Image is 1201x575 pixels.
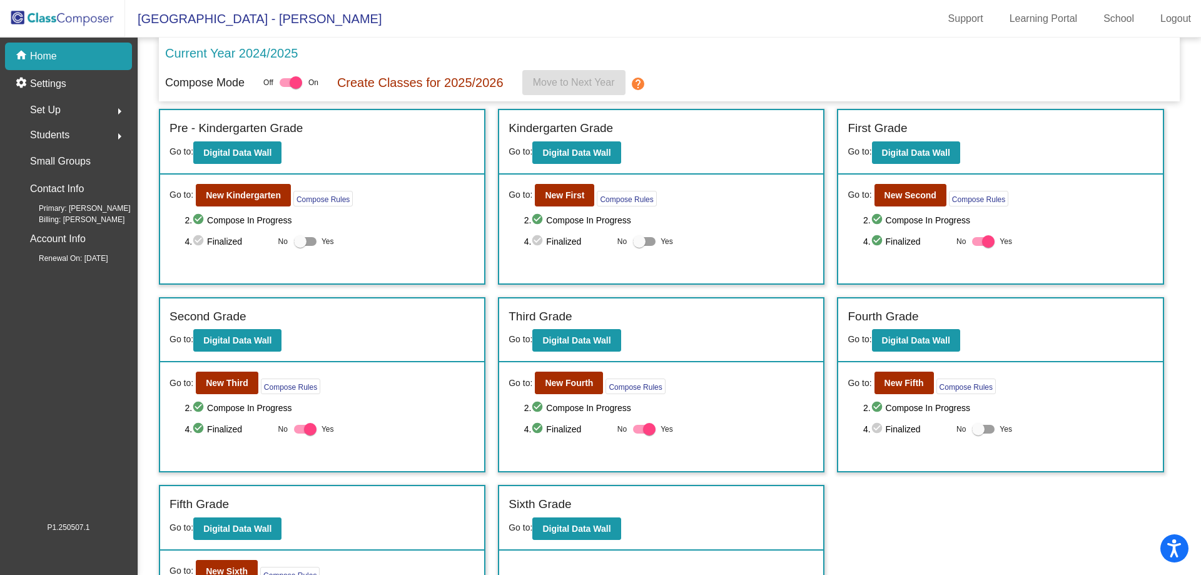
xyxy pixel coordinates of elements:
[606,379,665,394] button: Compose Rules
[509,146,532,156] span: Go to:
[617,236,627,247] span: No
[535,372,603,394] button: New Fourth
[617,424,627,435] span: No
[532,329,621,352] button: Digital Data Wall
[170,522,193,532] span: Go to:
[524,213,814,228] span: 2. Compose In Progress
[337,73,504,92] p: Create Classes for 2025/2026
[1093,9,1144,29] a: School
[125,9,382,29] span: [GEOGRAPHIC_DATA] - [PERSON_NAME]
[882,148,950,158] b: Digital Data Wall
[871,213,886,228] mat-icon: check_circle
[185,213,475,228] span: 2. Compose In Progress
[509,496,571,514] label: Sixth Grade
[278,236,288,247] span: No
[308,77,318,88] span: On
[30,180,84,198] p: Contact Info
[30,76,66,91] p: Settings
[263,77,273,88] span: Off
[545,378,593,388] b: New Fourth
[322,422,334,437] span: Yes
[533,77,615,88] span: Move to Next Year
[524,400,814,415] span: 2. Compose In Progress
[848,146,871,156] span: Go to:
[185,400,475,415] span: 2. Compose In Progress
[848,188,871,201] span: Go to:
[531,234,546,249] mat-icon: check_circle
[522,70,626,95] button: Move to Next Year
[532,517,621,540] button: Digital Data Wall
[192,422,207,437] mat-icon: check_circle
[170,146,193,156] span: Go to:
[936,379,996,394] button: Compose Rules
[19,203,131,214] span: Primary: [PERSON_NAME]
[19,253,108,264] span: Renewal On: [DATE]
[871,234,886,249] mat-icon: check_circle
[15,76,30,91] mat-icon: settings
[193,329,281,352] button: Digital Data Wall
[185,422,271,437] span: 4. Finalized
[542,524,611,534] b: Digital Data Wall
[30,126,69,144] span: Students
[872,141,960,164] button: Digital Data Wall
[863,234,950,249] span: 4. Finalized
[193,141,281,164] button: Digital Data Wall
[170,308,246,326] label: Second Grade
[206,378,248,388] b: New Third
[884,190,936,200] b: New Second
[170,377,193,390] span: Go to:
[30,101,61,119] span: Set Up
[874,184,946,206] button: New Second
[509,377,532,390] span: Go to:
[1150,9,1201,29] a: Logout
[531,213,546,228] mat-icon: check_circle
[545,190,584,200] b: New First
[196,372,258,394] button: New Third
[949,191,1008,206] button: Compose Rules
[1000,422,1012,437] span: Yes
[524,422,611,437] span: 4. Finalized
[1000,9,1088,29] a: Learning Portal
[185,234,271,249] span: 4. Finalized
[863,213,1153,228] span: 2. Compose In Progress
[30,230,86,248] p: Account Info
[112,104,127,119] mat-icon: arrow_right
[322,234,334,249] span: Yes
[884,378,924,388] b: New Fifth
[871,400,886,415] mat-icon: check_circle
[542,148,611,158] b: Digital Data Wall
[631,76,646,91] mat-icon: help
[535,184,594,206] button: New First
[542,335,611,345] b: Digital Data Wall
[170,334,193,344] span: Go to:
[661,422,673,437] span: Yes
[192,213,207,228] mat-icon: check_circle
[170,120,303,138] label: Pre - Kindergarten Grade
[531,400,546,415] mat-icon: check_circle
[848,308,918,326] label: Fourth Grade
[956,236,966,247] span: No
[509,308,572,326] label: Third Grade
[848,334,871,344] span: Go to:
[15,49,30,64] mat-icon: home
[956,424,966,435] span: No
[882,335,950,345] b: Digital Data Wall
[872,329,960,352] button: Digital Data Wall
[203,524,271,534] b: Digital Data Wall
[193,517,281,540] button: Digital Data Wall
[30,153,91,170] p: Small Groups
[597,191,656,206] button: Compose Rules
[30,49,57,64] p: Home
[170,496,229,514] label: Fifth Grade
[532,141,621,164] button: Digital Data Wall
[192,400,207,415] mat-icon: check_circle
[170,188,193,201] span: Go to:
[196,184,291,206] button: New Kindergarten
[848,120,907,138] label: First Grade
[112,129,127,144] mat-icon: arrow_right
[509,334,532,344] span: Go to:
[863,400,1153,415] span: 2. Compose In Progress
[203,148,271,158] b: Digital Data Wall
[531,422,546,437] mat-icon: check_circle
[871,422,886,437] mat-icon: check_circle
